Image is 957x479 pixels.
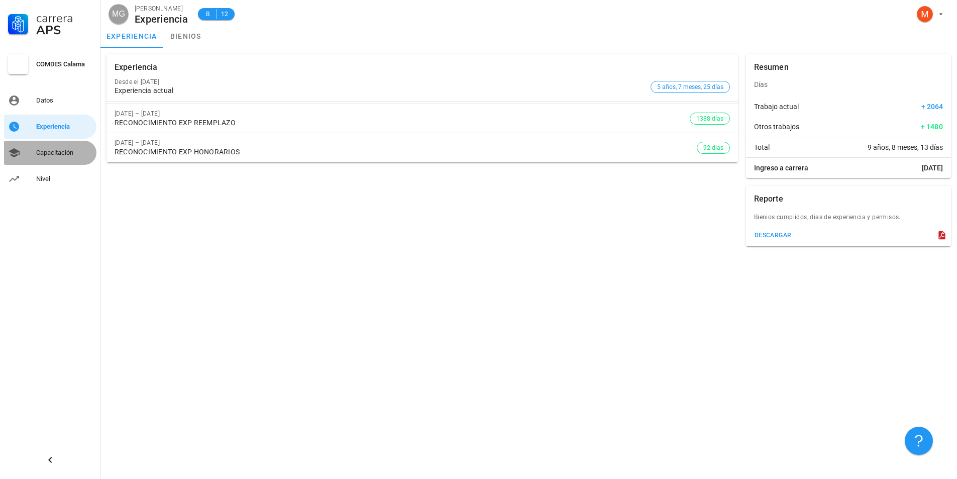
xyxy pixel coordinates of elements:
a: Experiencia [4,115,96,139]
div: Datos [36,97,92,105]
span: 12 [221,9,229,19]
div: [DATE] – [DATE] [115,110,690,117]
a: experiencia [100,24,163,48]
div: Días [746,72,951,97]
div: RECONOCIMIENTO EXP REEMPLAZO [115,119,690,127]
div: descargar [754,232,792,239]
div: Experiencia [36,123,92,131]
div: Bienios cumplidos, dias de experiencia y permisos. [746,212,951,228]
span: 9 años, 8 meses, 13 días [868,142,943,152]
div: Experiencia [135,14,188,25]
span: Otros trabajos [754,122,799,132]
div: Reporte [754,186,783,212]
span: 92 días [703,142,723,153]
div: Experiencia actual [115,86,647,95]
div: APS [36,24,92,36]
span: + 1480 [921,122,943,132]
div: Nivel [36,175,92,183]
div: avatar [109,4,129,24]
span: B [204,9,212,19]
div: [DATE] – [DATE] [115,139,697,146]
a: Capacitación [4,141,96,165]
a: Nivel [4,167,96,191]
div: Capacitación [36,149,92,157]
span: MG [112,4,125,24]
span: + 2064 [921,102,943,112]
div: avatar [917,6,933,22]
span: Trabajo actual [754,102,799,112]
span: Total [754,142,770,152]
span: [DATE] [922,163,943,173]
div: Experiencia [115,54,158,80]
div: Carrera [36,12,92,24]
button: descargar [750,228,796,242]
a: bienios [163,24,208,48]
div: Resumen [754,54,789,80]
div: COMDES Calama [36,60,92,68]
div: Desde el [DATE] [115,78,647,85]
div: [PERSON_NAME] [135,4,188,14]
a: Datos [4,88,96,113]
span: 1388 días [696,113,723,124]
div: RECONOCIMIENTO EXP HONORARIOS [115,148,697,156]
span: Ingreso a carrera [754,163,808,173]
span: 5 años, 7 meses, 25 días [657,81,723,92]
